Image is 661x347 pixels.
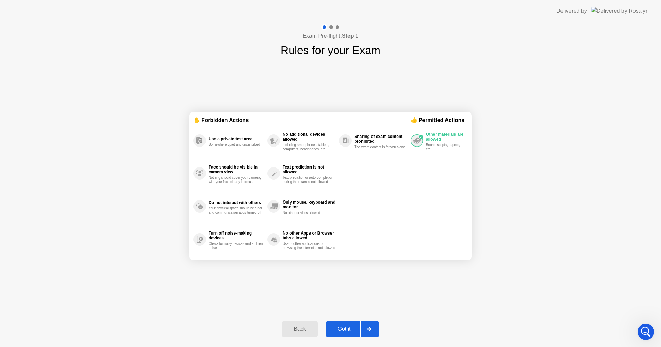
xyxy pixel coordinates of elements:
[284,326,315,332] div: Back
[283,165,336,174] div: Text prediction is not allowed
[283,231,336,240] div: No other Apps or Browser tabs allowed
[283,143,336,151] div: Including smartphones, tablets, computers, headphones, etc.
[328,326,360,332] div: Got it
[354,134,407,144] div: Sharing of exam content prohibited
[209,137,264,141] div: Use a private test area
[209,200,264,205] div: Do not interact with others
[303,32,358,40] h4: Exam Pre-flight:
[426,132,464,142] div: Other materials are allowed
[283,176,336,184] div: Text prediction or auto-completion during the exam is not allowed
[591,7,649,15] img: Delivered by Rosalyn
[193,116,411,124] div: ✋ Forbidden Actions
[209,206,264,215] div: Your physical space should be clear and communication apps turned off
[326,321,379,337] button: Got it
[426,143,464,151] div: Books, scripts, papers, etc
[209,165,264,174] div: Face should be visible in camera view
[283,242,336,250] div: Use of other applications or browsing the internet is not allowed
[207,3,220,16] button: Collapse window
[209,143,264,147] div: Somewhere quiet and undisturbed
[342,33,358,39] b: Step 1
[209,176,264,184] div: Nothing should cover your camera, with your face clearly in focus
[283,211,336,215] div: No other devices allowed
[281,42,380,58] h1: Rules for your Exam
[209,231,264,240] div: Turn off noise-making devices
[411,116,468,124] div: 👍 Permitted Actions
[283,200,336,209] div: Only mouse, keyboard and monitor
[638,324,654,340] iframe: Intercom live chat
[4,3,18,16] button: go back
[220,3,232,15] div: Close
[556,7,587,15] div: Delivered by
[354,145,407,149] div: The exam content is for you alone
[282,321,317,337] button: Back
[209,242,264,250] div: Check for noisy devices and ambient noise
[283,132,336,142] div: No additional devices allowed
